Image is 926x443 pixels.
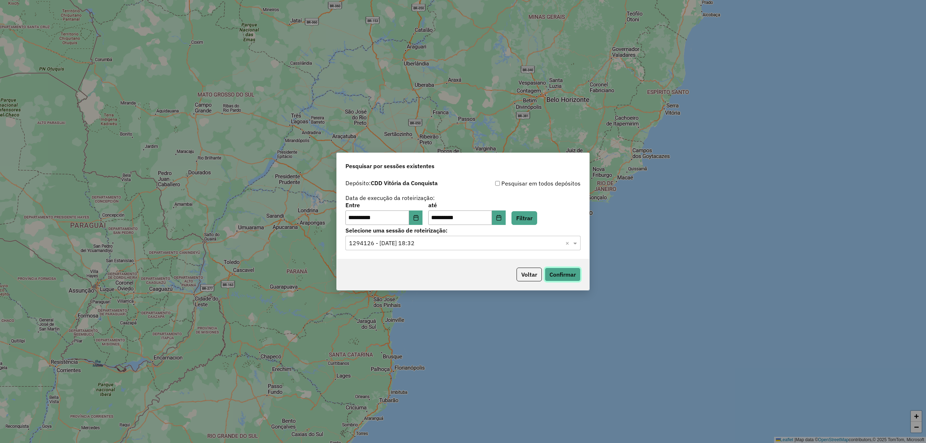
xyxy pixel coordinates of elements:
button: Choose Date [492,210,506,225]
label: Entre [345,201,422,209]
button: Confirmar [545,268,581,281]
label: Selecione uma sessão de roteirização: [345,226,581,235]
label: até [428,201,505,209]
span: Pesquisar por sessões existentes [345,162,434,170]
label: Depósito: [345,179,438,187]
div: Pesquisar em todos depósitos [463,179,581,188]
label: Data de execução da roteirização: [345,193,435,202]
button: Voltar [517,268,542,281]
button: Filtrar [511,211,537,225]
span: Clear all [565,239,572,247]
strong: CDD Vitória da Conquista [371,179,438,187]
button: Choose Date [409,210,423,225]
